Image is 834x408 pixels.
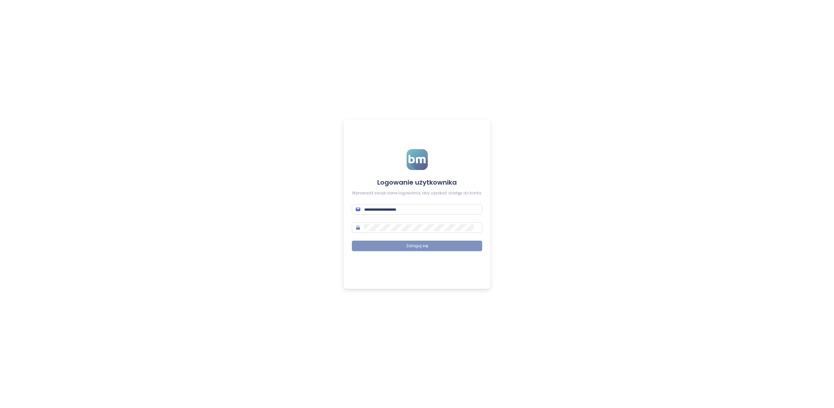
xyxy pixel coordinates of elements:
[406,243,428,249] span: Zaloguj się
[352,241,482,251] button: Zaloguj się
[356,225,360,230] span: lock
[356,207,360,212] span: mail
[352,190,482,196] div: Wprowadź swoje dane logowania, aby uzyskać dostęp do konta.
[407,149,428,170] img: logo
[352,178,482,187] h4: Logowanie użytkownika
